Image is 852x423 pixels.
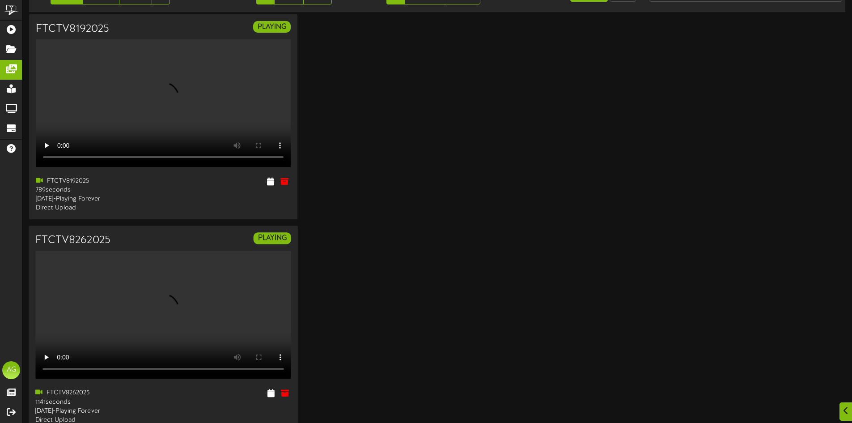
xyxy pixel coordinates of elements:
h3: FTCTV8262025 [35,235,110,246]
div: [DATE] - Playing Forever [36,195,157,204]
video: Your browser does not support HTML5 video. [35,251,291,379]
div: 789 seconds [36,186,157,195]
strong: PLAYING [258,234,287,242]
h3: FTCTV8192025 [36,23,109,35]
div: Direct Upload [36,204,157,213]
div: FTCTV8262025 [35,389,157,398]
div: 1141 seconds [35,398,157,407]
video: Your browser does not support HTML5 video. [36,39,291,167]
div: FTCTV8192025 [36,177,157,186]
strong: PLAYING [258,23,286,31]
div: AG [2,361,20,379]
div: [DATE] - Playing Forever [35,407,157,416]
